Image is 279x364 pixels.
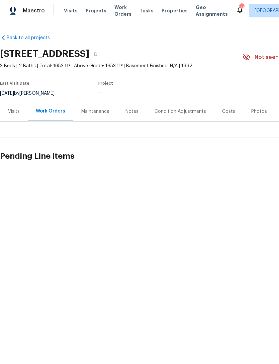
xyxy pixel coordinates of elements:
[251,108,267,115] div: Photos
[98,81,113,85] span: Project
[89,48,101,60] button: Copy Address
[8,108,20,115] div: Visits
[196,4,228,17] span: Geo Assignments
[139,8,154,13] span: Tasks
[98,89,227,94] div: ...
[114,4,131,17] span: Work Orders
[86,7,106,14] span: Projects
[81,108,109,115] div: Maintenance
[36,108,65,115] div: Work Orders
[222,108,235,115] div: Costs
[162,7,188,14] span: Properties
[23,7,45,14] span: Maestro
[239,4,244,11] div: 63
[125,108,138,115] div: Notes
[64,7,78,14] span: Visits
[155,108,206,115] div: Condition Adjustments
